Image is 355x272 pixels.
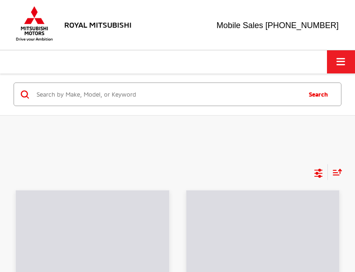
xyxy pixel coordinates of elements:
button: Select sort value [328,164,342,180]
input: Search by Make, Model, or Keyword [36,83,300,105]
img: Mitsubishi [14,6,55,41]
h3: Royal Mitsubishi [64,20,132,29]
span: Mobile Sales [217,21,263,30]
span: [PHONE_NUMBER] [265,21,339,30]
button: Search [300,83,341,106]
button: Click to show site navigation [327,50,355,73]
button: Select filters [313,165,324,179]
